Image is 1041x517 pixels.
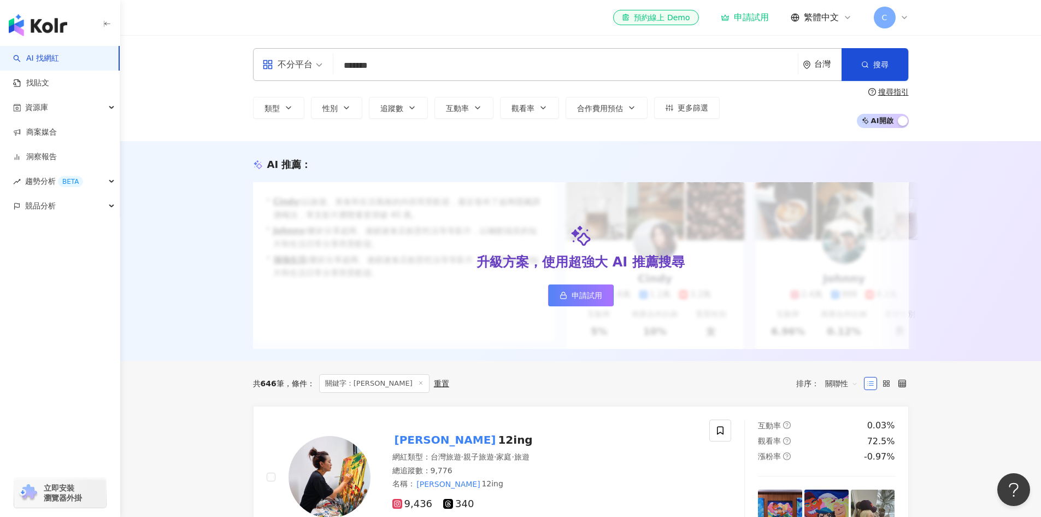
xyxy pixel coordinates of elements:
[622,12,690,23] div: 預約線上 Demo
[814,60,842,69] div: 台灣
[873,60,889,69] span: 搜尋
[548,284,614,306] a: 申請試用
[783,421,791,429] span: question-circle
[867,420,895,432] div: 0.03%
[253,379,284,388] div: 共 筆
[44,483,82,503] span: 立即安裝 瀏覽器外掛
[431,452,461,461] span: 台灣旅遊
[392,452,697,463] div: 網紅類型 ：
[882,11,887,24] span: C
[14,478,106,508] a: chrome extension立即安裝 瀏覽器外掛
[311,97,362,119] button: 性別
[17,484,39,502] img: chrome extension
[443,498,474,510] span: 340
[514,452,530,461] span: 旅遊
[415,478,482,490] mark: [PERSON_NAME]
[264,104,280,113] span: 類型
[261,379,277,388] span: 646
[392,466,697,477] div: 總追蹤數 ： 9,776
[758,437,781,445] span: 觀看率
[284,379,315,388] span: 條件 ：
[842,48,908,81] button: 搜尋
[25,169,83,194] span: 趨勢分析
[319,374,430,393] span: 關鍵字：[PERSON_NAME]
[864,451,895,463] div: -0.97%
[13,152,57,162] a: 洞察報告
[498,433,532,446] span: 12ing
[322,104,338,113] span: 性別
[481,479,503,488] span: 12ing
[267,158,311,171] div: AI 推薦 ：
[262,56,313,73] div: 不分平台
[25,95,48,120] span: 資源庫
[13,53,59,64] a: searchAI 找網紅
[13,78,49,89] a: 找貼文
[392,498,433,510] span: 9,436
[803,61,811,69] span: environment
[494,452,496,461] span: ·
[721,12,769,23] a: 申請試用
[804,11,839,24] span: 繁體中文
[13,178,21,185] span: rise
[434,379,449,388] div: 重置
[9,14,67,36] img: logo
[997,473,1030,506] iframe: Help Scout Beacon - Open
[878,88,909,96] div: 搜尋指引
[25,194,56,218] span: 競品分析
[463,452,494,461] span: 親子旅遊
[825,375,858,392] span: 關聯性
[867,435,895,448] div: 72.5%
[392,478,503,490] span: 名稱 ：
[477,253,684,272] div: 升級方案，使用超強大 AI 推薦搜尋
[262,59,273,70] span: appstore
[572,291,602,300] span: 申請試用
[496,452,511,461] span: 家庭
[511,452,514,461] span: ·
[783,437,791,445] span: question-circle
[392,431,498,449] mark: [PERSON_NAME]
[758,452,781,461] span: 漲粉率
[13,127,57,138] a: 商案媒合
[868,88,876,96] span: question-circle
[758,421,781,430] span: 互動率
[58,176,83,187] div: BETA
[783,452,791,460] span: question-circle
[253,97,304,119] button: 類型
[461,452,463,461] span: ·
[613,10,698,25] a: 預約線上 Demo
[796,375,864,392] div: 排序：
